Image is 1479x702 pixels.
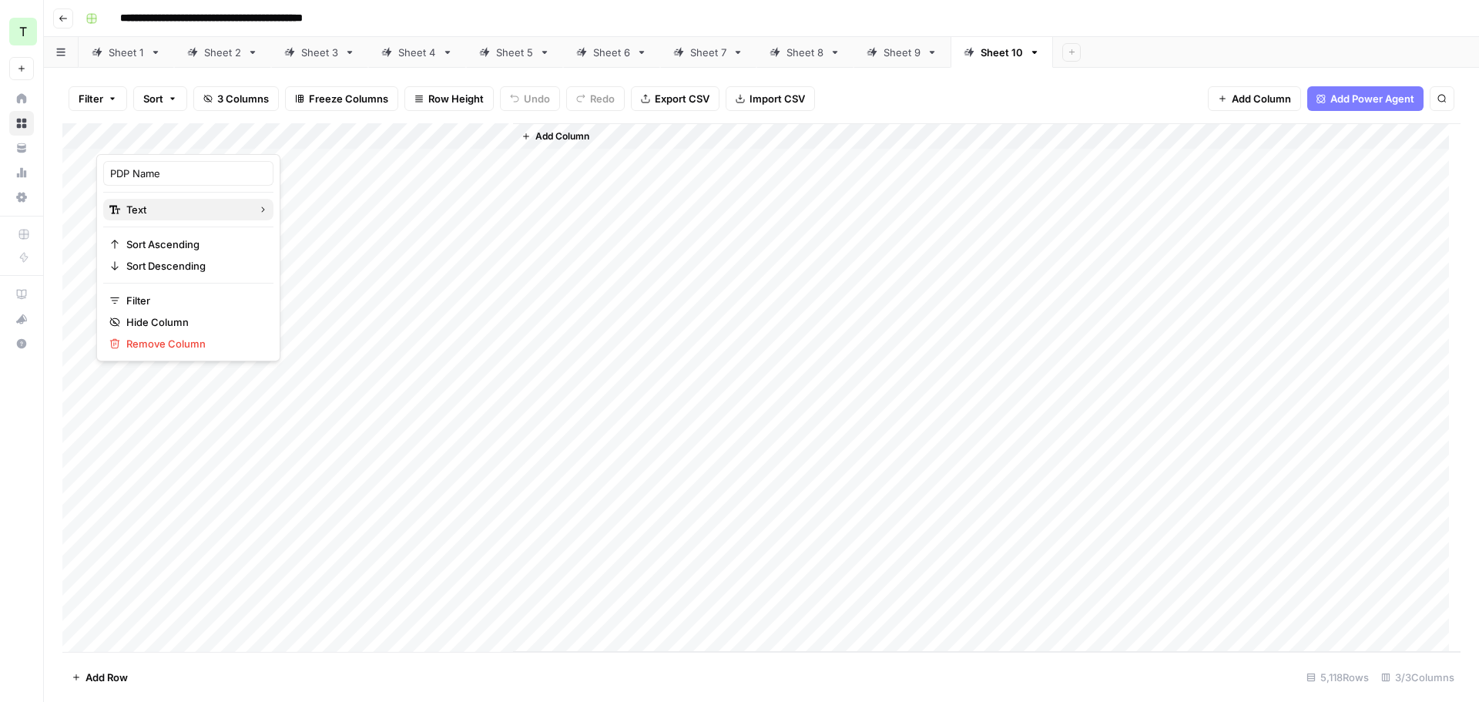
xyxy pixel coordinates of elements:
div: Sheet 9 [884,45,921,60]
span: Filter [79,91,103,106]
span: Add Column [535,129,589,143]
a: Sheet 1 [79,37,174,68]
button: Add Column [515,126,595,146]
a: Sheet 2 [174,37,271,68]
span: Sort Descending [126,258,261,274]
button: Export CSV [631,86,719,111]
button: Add Column [1208,86,1301,111]
a: Sheet 10 [951,37,1053,68]
button: Workspace: TY SEO Team [9,12,34,51]
button: What's new? [9,307,34,331]
div: Sheet 1 [109,45,144,60]
span: Text [126,202,246,217]
button: 3 Columns [193,86,279,111]
a: Your Data [9,136,34,160]
a: Sheet 9 [854,37,951,68]
button: Add Row [62,665,137,690]
div: Sheet 2 [204,45,241,60]
button: Redo [566,86,625,111]
span: Hide Column [126,314,261,330]
div: Sheet 7 [690,45,726,60]
a: Browse [9,111,34,136]
a: Settings [9,185,34,210]
a: Sheet 5 [466,37,563,68]
span: Sort [143,91,163,106]
div: What's new? [10,307,33,331]
div: 3/3 Columns [1375,665,1461,690]
div: Sheet 10 [981,45,1023,60]
button: Import CSV [726,86,815,111]
div: Sheet 5 [496,45,533,60]
span: Redo [590,91,615,106]
a: Sheet 3 [271,37,368,68]
button: Freeze Columns [285,86,398,111]
button: Undo [500,86,560,111]
span: Add Power Agent [1330,91,1414,106]
div: Sheet 8 [786,45,823,60]
a: AirOps Academy [9,282,34,307]
span: Undo [524,91,550,106]
a: Sheet 8 [756,37,854,68]
span: Add Row [86,670,128,685]
div: Sheet 4 [398,45,436,60]
a: Sheet 7 [660,37,756,68]
a: Sheet 6 [563,37,660,68]
span: Filter [126,293,261,308]
button: Help + Support [9,331,34,356]
button: Sort [133,86,187,111]
button: Add Power Agent [1307,86,1424,111]
span: Remove Column [126,336,261,351]
span: Sort Ascending [126,237,261,252]
span: Freeze Columns [309,91,388,106]
div: Sheet 6 [593,45,630,60]
span: T [19,22,27,41]
span: Add Column [1232,91,1291,106]
span: Row Height [428,91,484,106]
span: Export CSV [655,91,709,106]
button: Row Height [404,86,494,111]
span: Import CSV [750,91,805,106]
a: Home [9,86,34,111]
span: 3 Columns [217,91,269,106]
div: Sheet 3 [301,45,338,60]
button: Filter [69,86,127,111]
a: Sheet 4 [368,37,466,68]
a: Usage [9,160,34,185]
div: 5,118 Rows [1300,665,1375,690]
